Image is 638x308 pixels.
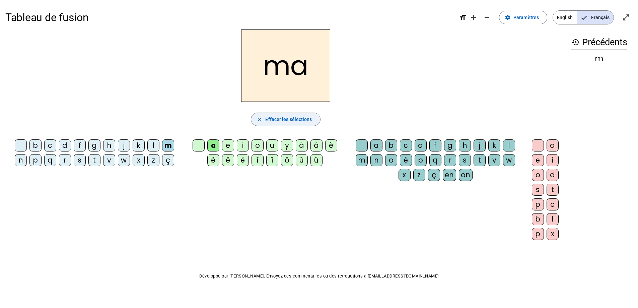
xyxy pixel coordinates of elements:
[571,55,627,63] div: m
[553,11,577,24] span: English
[532,228,544,240] div: p
[370,154,382,166] div: n
[547,139,559,151] div: a
[415,154,427,166] div: p
[459,13,467,21] mat-icon: format_size
[252,154,264,166] div: î
[147,139,159,151] div: l
[385,139,397,151] div: b
[505,14,511,20] mat-icon: settings
[310,139,323,151] div: â
[266,139,278,151] div: u
[266,154,278,166] div: ï
[400,154,412,166] div: é
[88,154,100,166] div: t
[222,139,234,151] div: e
[467,11,480,24] button: Augmenter la taille de la police
[488,154,500,166] div: v
[296,139,308,151] div: à
[118,139,130,151] div: j
[222,154,234,166] div: ê
[207,139,219,151] div: a
[133,154,145,166] div: x
[281,139,293,151] div: y
[459,154,471,166] div: s
[547,154,559,166] div: i
[553,10,614,24] mat-button-toggle-group: Language selection
[257,116,263,122] mat-icon: close
[74,154,86,166] div: s
[413,169,425,181] div: z
[532,213,544,225] div: b
[5,7,453,28] h1: Tableau de fusion
[547,228,559,240] div: x
[480,11,494,24] button: Diminuer la taille de la police
[470,13,478,21] mat-icon: add
[281,154,293,166] div: ô
[74,139,86,151] div: f
[428,169,440,181] div: ç
[59,139,71,151] div: d
[29,139,42,151] div: b
[133,139,145,151] div: k
[44,139,56,151] div: c
[444,139,456,151] div: g
[118,154,130,166] div: w
[400,139,412,151] div: c
[503,139,515,151] div: l
[547,169,559,181] div: d
[443,169,456,181] div: en
[622,13,630,21] mat-icon: open_in_full
[444,154,456,166] div: r
[547,213,559,225] div: l
[459,169,473,181] div: on
[399,169,411,181] div: x
[483,13,491,21] mat-icon: remove
[547,198,559,210] div: c
[532,198,544,210] div: p
[5,272,633,280] p: Développé par [PERSON_NAME]. Envoyez des commentaires ou des rétroactions à [EMAIL_ADDRESS][DOMAI...
[499,11,547,24] button: Paramètres
[356,154,368,166] div: m
[29,154,42,166] div: p
[103,139,115,151] div: h
[385,154,397,166] div: o
[310,154,323,166] div: ü
[252,139,264,151] div: o
[15,154,27,166] div: n
[88,139,100,151] div: g
[459,139,471,151] div: h
[147,154,159,166] div: z
[571,35,627,50] h3: Précédents
[547,184,559,196] div: t
[415,139,427,151] div: d
[370,139,382,151] div: a
[251,113,320,126] button: Effacer les sélections
[474,139,486,151] div: j
[577,11,614,24] span: Français
[532,169,544,181] div: o
[237,154,249,166] div: ë
[474,154,486,166] div: t
[532,184,544,196] div: s
[619,11,633,24] button: Entrer en plein écran
[571,38,579,46] mat-icon: history
[488,139,500,151] div: k
[162,154,174,166] div: ç
[503,154,515,166] div: w
[513,13,539,21] span: Paramètres
[162,139,174,151] div: m
[207,154,219,166] div: é
[237,139,249,151] div: i
[59,154,71,166] div: r
[296,154,308,166] div: û
[44,154,56,166] div: q
[429,139,441,151] div: f
[429,154,441,166] div: q
[325,139,337,151] div: è
[265,115,312,123] span: Effacer les sélections
[532,154,544,166] div: e
[103,154,115,166] div: v
[241,29,330,102] h2: ma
